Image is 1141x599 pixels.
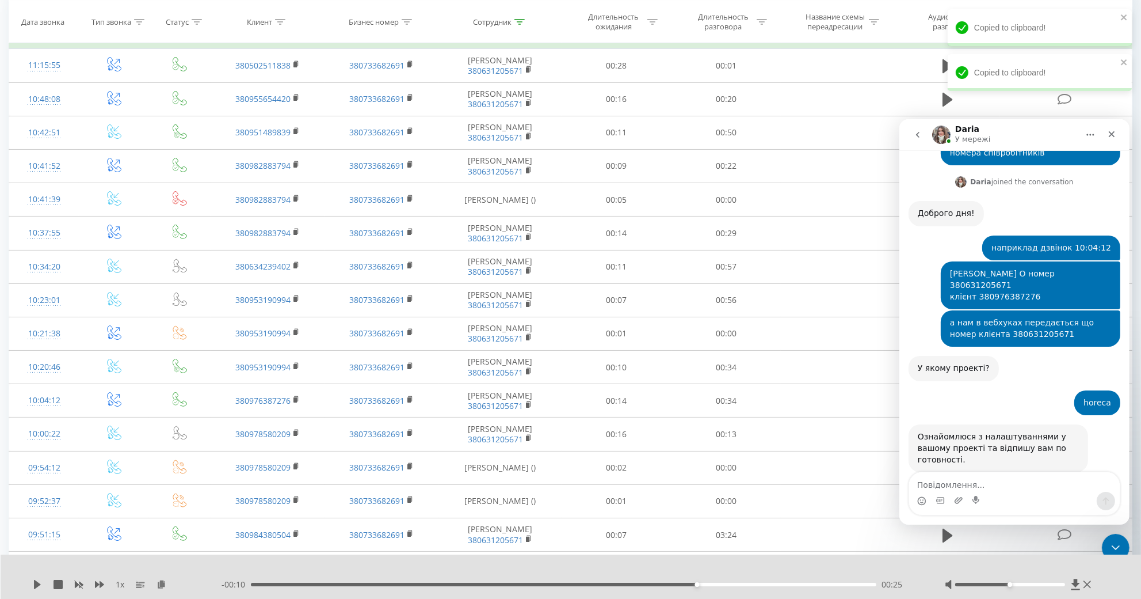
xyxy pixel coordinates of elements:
[562,418,671,451] td: 00:16
[349,261,404,272] a: 380733682691
[562,317,671,350] td: 00:01
[468,534,523,545] a: 380631205671
[562,82,671,116] td: 00:16
[671,451,781,484] td: 00:00
[562,484,671,518] td: 00:01
[468,65,523,76] a: 380631205671
[235,261,291,272] a: 380634239402
[671,116,781,149] td: 00:50
[671,283,781,317] td: 00:56
[562,384,671,418] td: 00:14
[671,317,781,350] td: 00:00
[468,233,523,244] a: 380631205671
[468,166,523,177] a: 380631205671
[439,82,562,116] td: [PERSON_NAME]
[21,54,67,77] div: 11:15:55
[468,98,523,109] a: 380631205671
[562,552,671,585] td: 00:17
[562,250,671,283] td: 00:11
[439,183,562,217] td: [PERSON_NAME] ()
[671,49,781,82] td: 00:01
[21,356,67,378] div: 10:20:46
[468,434,523,445] a: 380631205671
[439,149,562,183] td: [PERSON_NAME]
[671,149,781,183] td: 00:22
[235,60,291,71] a: 380502511838
[349,127,404,138] a: 380733682691
[349,395,404,406] a: 380733682691
[583,12,644,32] div: Длительность ожидания
[671,82,781,116] td: 00:20
[468,132,523,143] a: 380631205671
[235,429,291,439] a: 380978580209
[468,400,523,411] a: 380631205671
[349,194,404,205] a: 380733682691
[21,88,67,111] div: 10:48:08
[21,17,64,26] div: Дата звонка
[21,188,67,211] div: 10:41:39
[671,518,781,552] td: 03:24
[349,529,404,540] a: 380733682691
[222,579,251,590] span: - 00:10
[1120,13,1128,24] button: close
[235,395,291,406] a: 380976387276
[247,17,272,26] div: Клиент
[671,418,781,451] td: 00:13
[468,333,523,344] a: 380631205671
[349,362,404,373] a: 380733682691
[439,283,562,317] td: [PERSON_NAME]
[473,17,512,26] div: Сотрудник
[562,149,671,183] td: 00:09
[562,116,671,149] td: 00:11
[235,127,291,138] a: 380951489839
[349,294,404,305] a: 380733682691
[21,256,67,278] div: 10:34:20
[21,122,67,144] div: 10:42:51
[235,462,291,473] a: 380978580209
[882,579,903,590] span: 00:25
[21,389,67,412] div: 10:04:12
[235,228,291,238] a: 380982883794
[235,495,291,506] a: 380978580209
[235,362,291,373] a: 380953190994
[671,250,781,283] td: 00:57
[235,294,291,305] a: 380953190994
[349,495,404,506] a: 380733682691
[671,217,781,250] td: 00:29
[562,351,671,384] td: 00:10
[439,418,562,451] td: [PERSON_NAME]
[439,49,562,82] td: [PERSON_NAME]
[439,317,562,350] td: [PERSON_NAME]
[439,451,562,484] td: [PERSON_NAME] ()
[349,228,404,238] a: 380733682691
[91,17,131,26] div: Тип звонка
[349,160,404,171] a: 380733682691
[439,484,562,518] td: [PERSON_NAME] ()
[468,266,523,277] a: 380631205671
[235,194,291,205] a: 380982883794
